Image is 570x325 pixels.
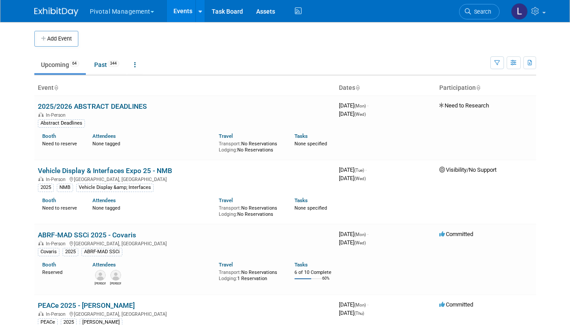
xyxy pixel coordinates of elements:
[294,197,308,203] a: Tasks
[42,262,56,268] a: Booth
[471,8,491,15] span: Search
[95,270,106,281] img: Melissa Gabello
[219,268,281,281] div: No Reservations 1 Reservation
[439,301,473,308] span: Committed
[294,133,308,139] a: Tasks
[107,60,119,67] span: 344
[63,248,78,256] div: 2025
[38,248,59,256] div: Covaris
[92,139,212,147] div: None tagged
[294,262,308,268] a: Tasks
[92,262,116,268] a: Attendees
[354,176,366,181] span: (Wed)
[38,241,44,245] img: In-Person Event
[354,103,366,108] span: (Mon)
[339,175,366,181] span: [DATE]
[219,139,281,153] div: No Reservations No Reservations
[339,310,364,316] span: [DATE]
[219,141,241,147] span: Transport:
[38,240,332,247] div: [GEOGRAPHIC_DATA], [GEOGRAPHIC_DATA]
[88,56,126,73] a: Past344
[339,166,367,173] span: [DATE]
[335,81,436,96] th: Dates
[339,102,368,109] span: [DATE]
[439,166,496,173] span: Visibility/No Support
[367,102,368,109] span: -
[339,239,366,246] span: [DATE]
[219,270,241,275] span: Transport:
[34,81,335,96] th: Event
[354,311,364,316] span: (Thu)
[38,119,85,127] div: Abstract Deadlines
[219,203,281,217] div: No Reservations No Reservations
[110,270,121,281] img: Sujash Chatterjee
[110,281,121,286] div: Sujash Chatterjee
[294,270,332,276] div: 6 of 10 Complete
[322,276,330,288] td: 60%
[219,211,237,217] span: Lodging:
[365,166,367,173] span: -
[38,231,136,239] a: ABRF-MAD SSCi 2025 - Covaris
[339,231,368,237] span: [DATE]
[38,177,44,181] img: In-Person Event
[459,4,500,19] a: Search
[46,177,68,182] span: In-Person
[339,111,366,117] span: [DATE]
[354,240,366,245] span: (Wed)
[34,7,78,16] img: ExhibitDay
[92,197,116,203] a: Attendees
[34,31,78,47] button: Add Event
[46,241,68,247] span: In-Person
[354,232,366,237] span: (Mon)
[54,84,58,91] a: Sort by Event Name
[219,133,233,139] a: Travel
[38,102,147,111] a: 2025/2026 ABSTRACT DEADLINES
[38,175,332,182] div: [GEOGRAPHIC_DATA], [GEOGRAPHIC_DATA]
[38,301,135,310] a: PEACe 2025 - [PERSON_NAME]
[439,231,473,237] span: Committed
[38,184,54,192] div: 2025
[42,133,56,139] a: Booth
[92,203,212,211] div: None tagged
[38,166,172,175] a: Vehicle Display & Interfaces Expo 25 - NMB
[355,84,360,91] a: Sort by Start Date
[339,301,368,308] span: [DATE]
[354,168,364,173] span: (Tue)
[95,281,106,286] div: Melissa Gabello
[46,311,68,317] span: In-Person
[354,112,366,117] span: (Wed)
[42,139,80,147] div: Need to reserve
[436,81,536,96] th: Participation
[219,276,237,281] span: Lodging:
[34,56,86,73] a: Upcoming64
[81,248,122,256] div: ABRF-MAD SSCi
[439,102,489,109] span: Need to Research
[38,311,44,316] img: In-Person Event
[70,60,79,67] span: 64
[476,84,480,91] a: Sort by Participation Type
[38,310,332,317] div: [GEOGRAPHIC_DATA], [GEOGRAPHIC_DATA]
[219,197,233,203] a: Travel
[42,203,80,211] div: Need to reserve
[57,184,73,192] div: NMB
[38,112,44,117] img: In-Person Event
[219,205,241,211] span: Transport:
[294,141,327,147] span: None specified
[42,268,80,276] div: Reserved
[219,262,233,268] a: Travel
[46,112,68,118] span: In-Person
[511,3,528,20] img: Leslie Pelton
[367,301,368,308] span: -
[294,205,327,211] span: None specified
[354,303,366,307] span: (Mon)
[42,197,56,203] a: Booth
[92,133,116,139] a: Attendees
[219,147,237,153] span: Lodging:
[76,184,154,192] div: Vehicle Display &amp; Interfaces
[367,231,368,237] span: -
